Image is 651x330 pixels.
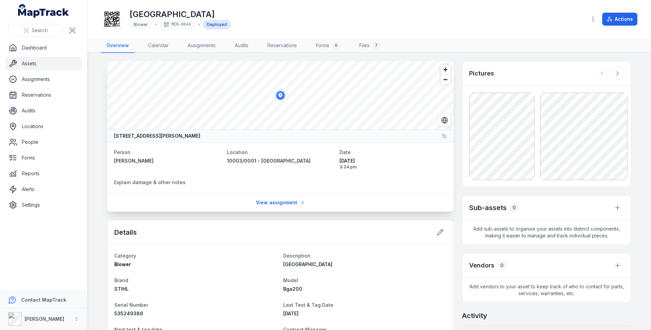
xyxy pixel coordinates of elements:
[372,41,380,50] div: 7
[283,311,299,316] span: [DATE]
[114,277,128,283] span: Brand
[251,196,310,209] a: View assignment
[114,133,200,139] strong: [STREET_ADDRESS][PERSON_NAME]
[203,20,231,29] div: Deployed
[497,261,507,270] div: 0
[143,39,174,53] a: Calendar
[5,72,82,86] a: Assignments
[5,120,82,133] a: Locations
[5,182,82,196] a: Alerts
[339,164,447,170] span: 3:24 pm
[114,253,136,259] span: Category
[114,311,143,316] span: 535249386
[5,104,82,118] a: Audits
[283,311,299,316] time: 7/31/2025, 12:00:00 AM
[602,13,637,26] button: Actions
[114,286,129,292] span: STIHL
[134,22,148,27] span: Blower
[283,253,310,259] span: Description
[25,316,64,322] strong: [PERSON_NAME]
[283,302,333,308] span: Last Test & Tag Date
[462,220,631,245] span: Add sub-assets to organise your assets into distinct components, making it easier to manage and t...
[440,65,450,74] button: Zoom in
[227,158,310,164] span: 10003/0001 - [GEOGRAPHIC_DATA]
[229,39,254,53] a: Audits
[469,203,507,212] h2: Sub-assets
[283,261,332,267] span: [GEOGRAPHIC_DATA]
[332,41,340,50] div: 0
[438,114,451,127] button: Switch to Satellite View
[310,39,346,53] a: Forms0
[440,74,450,84] button: Zoom out
[114,179,186,185] span: Explain damage & other notes
[339,149,351,155] span: Date
[339,157,447,170] time: 8/14/2025, 3:24:20 PM
[5,167,82,180] a: Reports
[469,261,494,270] h3: Vendors
[114,261,131,267] span: Blower
[114,157,221,164] a: [PERSON_NAME]
[130,9,231,20] h1: [GEOGRAPHIC_DATA]
[107,61,454,129] canvas: Map
[160,20,195,29] div: MEN-0644
[5,57,82,70] a: Assets
[262,39,302,53] a: Reservations
[354,39,386,53] a: Files7
[227,149,248,155] span: Location
[283,286,302,292] span: Bga200
[5,135,82,149] a: People
[114,149,131,155] span: Person
[227,157,334,164] a: 10003/0001 - [GEOGRAPHIC_DATA]
[283,277,298,283] span: Model
[21,297,66,303] strong: Contact MapTrack
[462,311,487,320] h2: Activity
[18,4,69,18] a: MapTrack
[8,24,63,37] button: Search
[5,151,82,165] a: Forms
[5,41,82,55] a: Dashboard
[5,88,82,102] a: Reservations
[182,39,221,53] a: Assignments
[114,302,148,308] span: Serial Number
[32,27,48,34] span: Search
[101,39,134,53] a: Overview
[114,228,137,237] h2: Details
[509,203,519,212] div: 0
[5,198,82,212] a: Settings
[469,69,494,78] h3: Pictures
[462,278,631,302] span: Add vendors to your asset to keep track of who to contact for parts, services, warranties, etc.
[339,157,447,164] span: [DATE]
